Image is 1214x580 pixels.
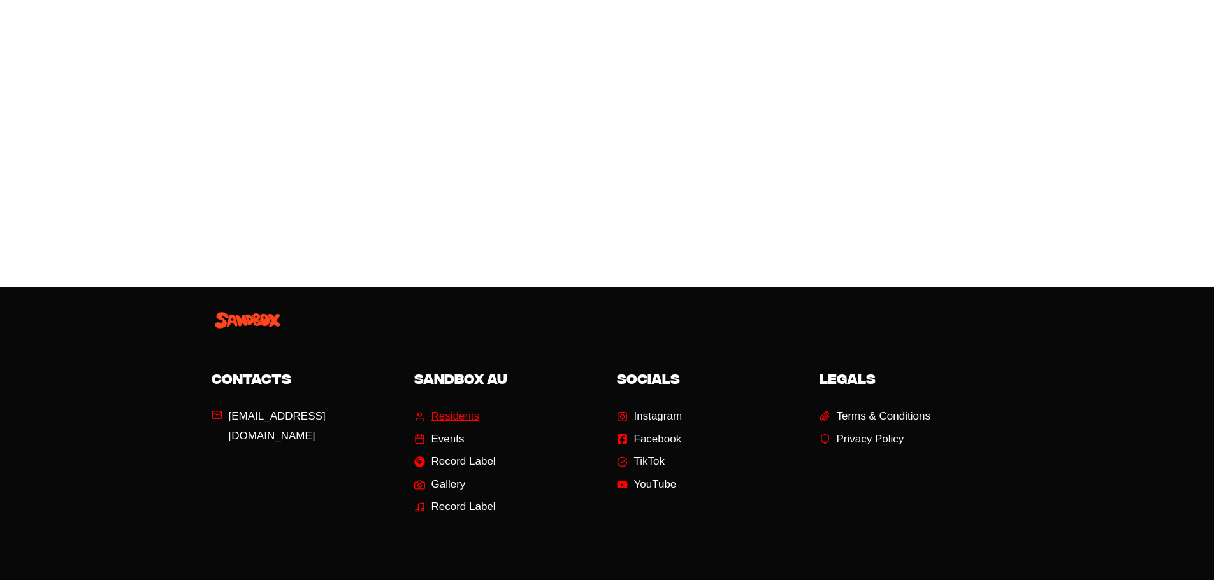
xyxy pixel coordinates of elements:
iframe: Spotify Embed: The Captain [212,169,1003,266]
span: TikTok [634,452,665,472]
span: Residents [431,407,480,427]
a: Terms & Conditions [820,407,930,427]
span: Record Label [431,452,496,472]
a: [EMAIL_ADDRESS][DOMAIN_NAME] [212,407,395,446]
a: Record Label [414,497,496,517]
span: Events [431,430,465,449]
h5: LEGALS [820,369,1003,388]
a: YouTube [617,475,677,495]
span: Facebook [634,430,682,449]
a: TikTok [617,452,665,472]
a: Gallery [414,475,466,495]
span: Instagram [634,407,683,427]
h5: CONTACTS [212,369,395,388]
span: Record Label [431,497,496,517]
a: Residents [414,407,480,427]
span: Privacy Policy [837,430,904,449]
a: Instagram [617,407,683,427]
a: Facebook [617,430,682,449]
span: Terms & Conditions [837,407,930,427]
a: Privacy Policy [820,430,904,449]
h5: SOCIALS [617,369,800,388]
a: Events [414,430,465,449]
span: YouTube [634,475,677,495]
a: Record Label [414,452,496,472]
span: Gallery [431,475,466,495]
span: [EMAIL_ADDRESS][DOMAIN_NAME] [229,407,395,446]
iframe: Spotify Embed: LET YOU KNOW [212,47,1003,144]
h5: SANDBOX AU [414,369,598,388]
